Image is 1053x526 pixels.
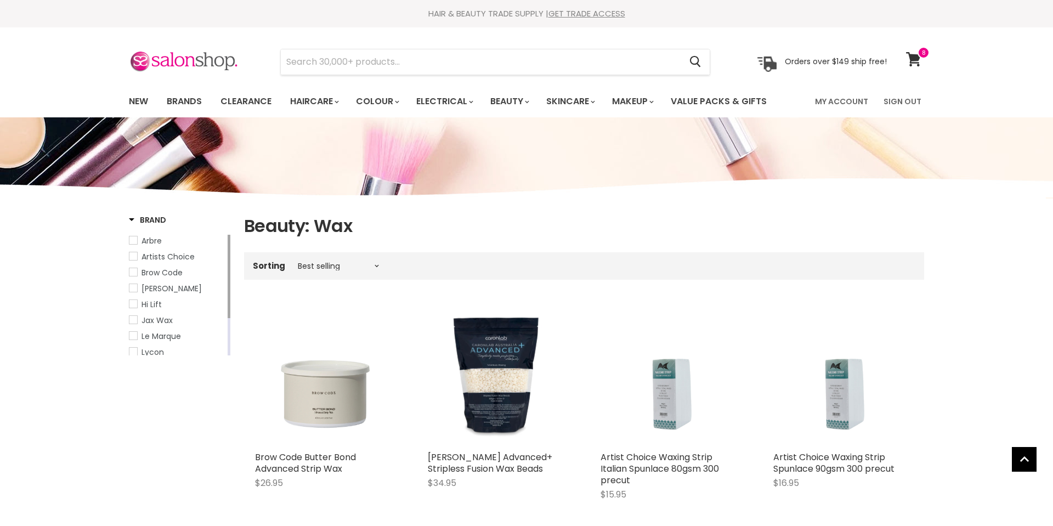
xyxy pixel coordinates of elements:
[212,90,280,113] a: Clearance
[129,298,225,310] a: Hi Lift
[877,90,928,113] a: Sign Out
[281,49,681,75] input: Search
[115,86,938,117] nav: Main
[158,90,210,113] a: Brands
[141,331,181,342] span: Le Marque
[129,235,225,247] a: Arbre
[121,86,792,117] ul: Main menu
[408,90,480,113] a: Electrical
[141,235,162,246] span: Arbre
[428,477,456,489] span: $34.95
[604,90,660,113] a: Makeup
[773,477,799,489] span: $16.95
[681,49,710,75] button: Search
[255,477,283,489] span: $26.95
[428,306,568,446] img: Caron Advanced+ Stripless Fusion Wax Beads
[624,306,717,446] img: Artist Choice Waxing Strip Italian Spunlace 80gsm 300 precut
[785,56,887,66] p: Orders over $149 ship free!
[601,451,719,487] a: Artist Choice Waxing Strip Italian Spunlace 80gsm 300 precut
[244,214,924,237] h1: Beauty: Wax
[141,283,202,294] span: [PERSON_NAME]
[482,90,536,113] a: Beauty
[773,451,895,475] a: Artist Choice Waxing Strip Spunlace 90gsm 300 precut
[141,347,164,358] span: Lycon
[282,90,346,113] a: Haircare
[129,267,225,279] a: Brow Code
[141,299,162,310] span: Hi Lift
[129,251,225,263] a: Artists Choice
[141,267,183,278] span: Brow Code
[773,306,913,446] a: Artist Choice Waxing Strip Spunlace 90gsm 300 precut
[253,261,285,270] label: Sorting
[428,451,552,475] a: [PERSON_NAME] Advanced+ Stripless Fusion Wax Beads
[348,90,406,113] a: Colour
[797,306,890,446] img: Artist Choice Waxing Strip Spunlace 90gsm 300 precut
[141,251,195,262] span: Artists Choice
[129,330,225,342] a: Le Marque
[129,346,225,358] a: Lycon
[121,90,156,113] a: New
[280,49,710,75] form: Product
[538,90,602,113] a: Skincare
[129,214,166,225] h3: Brand
[255,306,395,446] img: Brow Code Butter Bond Advanced Strip Wax
[548,8,625,19] a: GET TRADE ACCESS
[141,315,173,326] span: Jax Wax
[663,90,775,113] a: Value Packs & Gifts
[115,8,938,19] div: HAIR & BEAUTY TRADE SUPPLY |
[601,488,626,501] span: $15.95
[601,306,740,446] a: Artist Choice Waxing Strip Italian Spunlace 80gsm 300 precut
[129,314,225,326] a: Jax Wax
[808,90,875,113] a: My Account
[129,282,225,295] a: Caron
[255,451,356,475] a: Brow Code Butter Bond Advanced Strip Wax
